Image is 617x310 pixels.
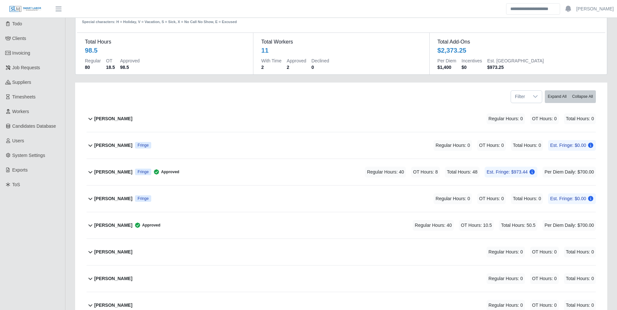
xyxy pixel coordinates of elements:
[94,249,132,255] b: [PERSON_NAME]
[487,113,525,124] span: Regular Hours: 0
[85,64,101,71] dd: 80
[261,46,268,55] div: 11
[487,273,525,284] span: Regular Hours: 0
[94,195,132,202] b: [PERSON_NAME]
[12,167,28,173] span: Exports
[87,265,596,292] button: [PERSON_NAME] Regular Hours: 0 OT Hours: 0 Total Hours: 0
[477,140,506,151] span: OT Hours: 0
[365,167,406,177] span: Regular Hours: 40
[545,90,570,103] button: Expand All
[506,3,560,15] input: Search
[87,106,596,132] button: [PERSON_NAME] Regular Hours: 0 OT Hours: 0 Total Hours: 0
[85,58,101,64] dt: Regular
[94,275,132,282] b: [PERSON_NAME]
[511,91,529,103] span: Filter
[459,220,494,231] span: OT Hours: 10.5
[569,90,596,103] button: Collapse All
[12,65,40,70] span: Job Requests
[12,123,56,129] span: Candidates Database
[85,46,98,55] div: 98.5
[434,193,472,204] span: Regular Hours: 0
[411,167,440,177] span: OT Hours: 8
[94,222,132,229] b: [PERSON_NAME]
[548,140,596,151] span: Est. Fringe: $0.00
[477,193,506,204] span: OT Hours: 0
[576,6,614,12] a: [PERSON_NAME]
[82,14,292,25] div: Special characters: H = Holiday, V = Vacation, S = Sick, X = No Call No Show, E = Excused
[543,167,596,177] span: Per Diem Daily: $700.00
[120,58,140,64] dt: Approved
[87,186,596,212] button: [PERSON_NAME] Fringe Regular Hours: 0 OT Hours: 0 Total Hours: 0 Est. Fringe: $0.00
[434,140,472,151] span: Regular Hours: 0
[94,169,132,175] b: [PERSON_NAME]
[120,64,140,71] dd: 98.5
[94,142,132,149] b: [PERSON_NAME]
[87,212,596,239] button: [PERSON_NAME] Approved Regular Hours: 40 OT Hours: 10.5 Total Hours: 50.5 Per Diem Daily: $700.00
[261,64,281,71] dd: 2
[530,113,559,124] span: OT Hours: 0
[12,94,36,99] span: Timesheets
[12,80,31,85] span: Suppliers
[87,239,596,265] button: [PERSON_NAME] Regular Hours: 0 OT Hours: 0 Total Hours: 0
[413,220,454,231] span: Regular Hours: 40
[94,115,132,122] b: [PERSON_NAME]
[12,50,30,56] span: Invoicing
[485,167,537,177] span: Est. Fringe: $973.44
[87,132,596,159] button: [PERSON_NAME] Fringe Regular Hours: 0 OT Hours: 0 Total Hours: 0 Est. Fringe: $0.00
[511,140,543,151] span: Total Hours: 0
[12,21,22,26] span: Todo
[12,138,24,143] span: Users
[132,222,160,228] span: Approved
[312,58,329,64] dt: Declined
[564,247,596,257] span: Total Hours: 0
[261,38,421,46] dt: Total Workers
[487,64,544,71] dd: $973.25
[135,169,151,175] div: Prevailing Wage (Fringe Eligible)
[548,193,596,204] span: Est. Fringe: $0.00
[564,113,596,124] span: Total Hours: 0
[135,195,151,202] div: Prevailing Wage (Fringe Eligible)
[9,6,42,13] img: SLM Logo
[94,302,132,309] b: [PERSON_NAME]
[138,169,149,174] span: Fringe
[487,247,525,257] span: Regular Hours: 0
[499,220,537,231] span: Total Hours: 50.5
[487,58,544,64] dt: Est. [GEOGRAPHIC_DATA]
[12,182,20,187] span: ToS
[138,196,149,201] span: Fringe
[287,64,306,71] dd: 2
[106,64,115,71] dd: 18.5
[437,38,597,46] dt: Total Add-Ons
[543,220,596,231] span: Per Diem Daily: $700.00
[151,169,179,175] span: Approved
[287,58,306,64] dt: Approved
[445,167,479,177] span: Total Hours: 48
[12,109,29,114] span: Workers
[462,58,482,64] dt: Incentives
[12,36,26,41] span: Clients
[545,90,596,103] div: bulk actions
[261,58,281,64] dt: With Time
[135,142,151,149] div: Prevailing Wage (Fringe Eligible)
[462,64,482,71] dd: $0
[12,153,45,158] span: System Settings
[87,159,596,185] button: [PERSON_NAME] Fringe Approved Regular Hours: 40 OT Hours: 8 Total Hours: 48 Est. Fringe: $973.44 ...
[530,247,559,257] span: OT Hours: 0
[106,58,115,64] dt: OT
[437,64,456,71] dd: $1,400
[511,193,543,204] span: Total Hours: 0
[437,58,456,64] dt: Per Diem
[85,38,245,46] dt: Total Hours
[437,46,466,55] div: $2,373.25
[564,273,596,284] span: Total Hours: 0
[138,143,149,148] span: Fringe
[312,64,329,71] dd: 0
[530,273,559,284] span: OT Hours: 0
